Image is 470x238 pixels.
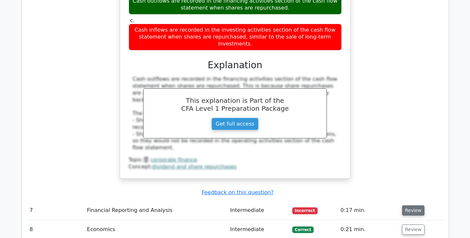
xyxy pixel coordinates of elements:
td: Financial Reporting and Analysis [84,201,228,220]
td: Intermediate [228,201,290,220]
div: Concept: [129,164,342,170]
span: c. [130,17,135,23]
span: Correct [292,226,314,233]
a: dividend and share repurchases [152,164,236,170]
button: Review [402,205,424,216]
a: Get full access [211,118,259,130]
div: Cash outflows are recorded in the financing activities section of the cash flow statement when sh... [133,76,338,151]
td: 7 [27,201,84,220]
div: Topic: [129,157,342,164]
a: Feedback on this question? [202,189,273,195]
span: Incorrect [292,207,318,214]
button: Review [402,224,424,235]
a: corporate finance [150,157,197,163]
td: 0:17 min. [338,201,399,220]
h3: Explanation [133,60,338,71]
div: Cash inflows are recorded in the investing activities section of the cash flow statement when sha... [129,24,342,50]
